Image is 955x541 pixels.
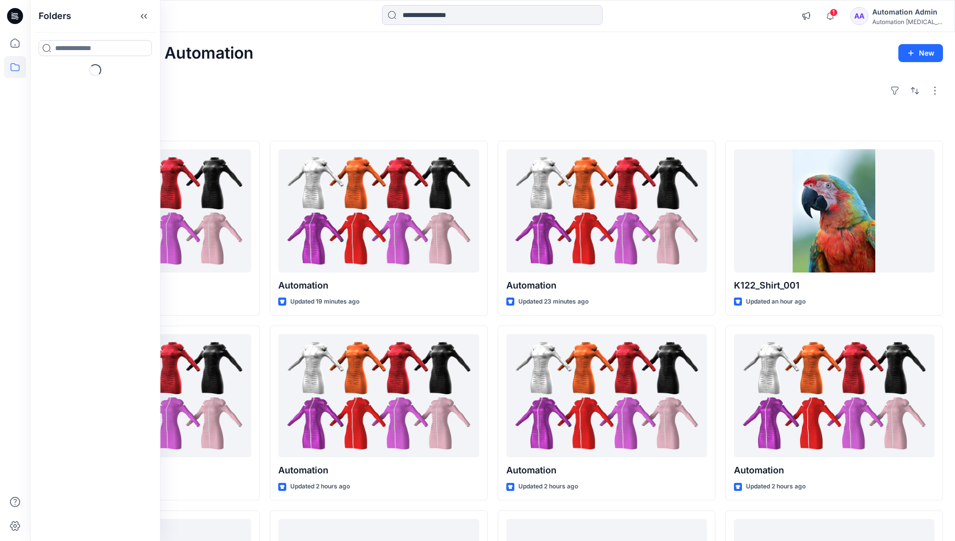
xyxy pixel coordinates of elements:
h4: Styles [42,119,943,131]
p: Automation [278,463,479,477]
p: Updated 2 hours ago [290,481,350,492]
a: Automation [278,149,479,273]
p: Automation [278,279,479,293]
p: Updated 2 hours ago [746,481,806,492]
a: Automation [506,334,707,458]
a: Automation [506,149,707,273]
p: K122_Shirt_001 [734,279,934,293]
p: Automation [506,463,707,477]
p: Updated 19 minutes ago [290,297,359,307]
div: AA [850,7,868,25]
div: Automation Admin [872,6,942,18]
div: Automation [MEDICAL_DATA]... [872,18,942,26]
p: Updated 23 minutes ago [518,297,589,307]
p: Updated 2 hours ago [518,481,578,492]
a: Automation [734,334,934,458]
p: Automation [506,279,707,293]
p: Automation [734,463,934,477]
a: K122_Shirt_001 [734,149,934,273]
span: 1 [830,9,838,17]
a: Automation [278,334,479,458]
button: New [898,44,943,62]
p: Updated an hour ago [746,297,806,307]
